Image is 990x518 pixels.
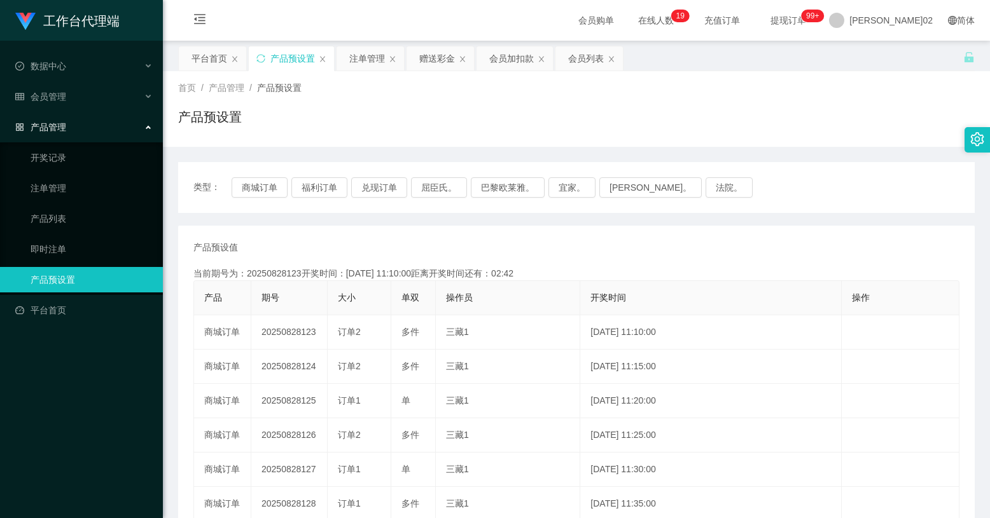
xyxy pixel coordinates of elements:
button: 屈臣氏。 [411,177,467,198]
span: 首页 [178,83,196,93]
td: 商城订单 [194,315,251,350]
td: 商城订单 [194,384,251,418]
button: [PERSON_NAME]。 [599,177,702,198]
div: 赠送彩金 [419,46,455,71]
i: 图标： AppStore-O [15,123,24,132]
i: 图标： table [15,92,24,101]
span: 订单1 [338,395,361,406]
span: 类型： [193,177,232,198]
button: 巴黎欧莱雅。 [471,177,545,198]
td: 三藏1 [436,384,580,418]
td: 商城订单 [194,350,251,384]
h1: 产品预设置 [178,107,242,126]
a: 注单管理 [31,175,153,201]
sup: 980 [801,10,824,22]
font: 简体 [957,15,975,25]
span: 操作员 [446,292,473,303]
div: 注单管理 [349,46,385,71]
td: 商城订单 [194,418,251,453]
i: 图标： 关闭 [231,55,239,63]
span: / [201,83,204,93]
td: [DATE] 11:10:00 [580,315,842,350]
button: 宜家。 [548,177,596,198]
i: 图标： 关闭 [319,55,326,63]
i: 图标： global [948,16,957,25]
td: 20250828126 [251,418,328,453]
span: 订单1 [338,498,361,508]
span: 单 [401,464,410,474]
span: 多件 [401,361,419,371]
font: 产品管理 [31,122,66,132]
span: 订单2 [338,361,361,371]
i: 图标： 关闭 [459,55,466,63]
td: 三藏1 [436,315,580,350]
font: 提现订单 [770,15,806,25]
div: 会员加扣款 [489,46,534,71]
button: 福利订单 [291,177,347,198]
span: 单双 [401,292,419,303]
p: 1 [676,10,681,22]
i: 图标： check-circle-o [15,62,24,71]
span: 单 [401,395,410,406]
a: 图标： 仪表板平台首页 [15,297,153,323]
font: 充值订单 [704,15,740,25]
button: 兑现订单 [351,177,407,198]
span: 订单1 [338,464,361,474]
span: 期号 [261,292,279,303]
span: 多件 [401,327,419,337]
i: 图标： 关闭 [389,55,396,63]
button: 商城订单 [232,177,288,198]
i: 图标： 同步 [256,54,265,63]
td: 20250828127 [251,453,328,487]
button: 法院。 [706,177,753,198]
span: 订单2 [338,430,361,440]
span: 产品 [204,292,222,303]
span: 多件 [401,498,419,508]
td: 商城订单 [194,453,251,487]
i: 图标： menu-fold [178,1,221,41]
div: 会员列表 [568,46,604,71]
p: 9 [680,10,685,22]
td: 20250828125 [251,384,328,418]
h1: 工作台代理端 [43,1,120,41]
a: 产品预设置 [31,267,153,292]
a: 产品列表 [31,206,153,231]
font: 在线人数 [638,15,674,25]
a: 工作台代理端 [15,15,120,25]
font: 数据中心 [31,61,66,71]
td: 三藏1 [436,453,580,487]
td: 20250828124 [251,350,328,384]
span: 开奖时间 [590,292,626,303]
a: 即时注单 [31,236,153,262]
i: 图标： 设置 [970,132,984,146]
span: / [249,83,252,93]
td: 三藏1 [436,418,580,453]
span: 产品预设值 [193,241,238,254]
span: 大小 [338,292,356,303]
a: 开奖记录 [31,145,153,170]
sup: 19 [671,10,690,22]
div: 当前期号为：20250828123开奖时间：[DATE] 11:10:00距离开奖时间还有：02:42 [193,267,959,280]
font: 会员管理 [31,92,66,102]
td: [DATE] 11:30:00 [580,453,842,487]
div: 产品预设置 [270,46,315,71]
td: [DATE] 11:15:00 [580,350,842,384]
i: 图标： 关闭 [538,55,545,63]
span: 操作 [852,292,870,303]
span: 多件 [401,430,419,440]
div: 平台首页 [192,46,227,71]
td: 三藏1 [436,350,580,384]
td: [DATE] 11:25:00 [580,418,842,453]
span: 产品管理 [209,83,244,93]
span: 订单2 [338,327,361,337]
td: [DATE] 11:20:00 [580,384,842,418]
i: 图标： 关闭 [608,55,615,63]
span: 产品预设置 [257,83,302,93]
img: logo.9652507e.png [15,13,36,31]
i: 图标： 解锁 [963,51,975,63]
td: 20250828123 [251,315,328,350]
